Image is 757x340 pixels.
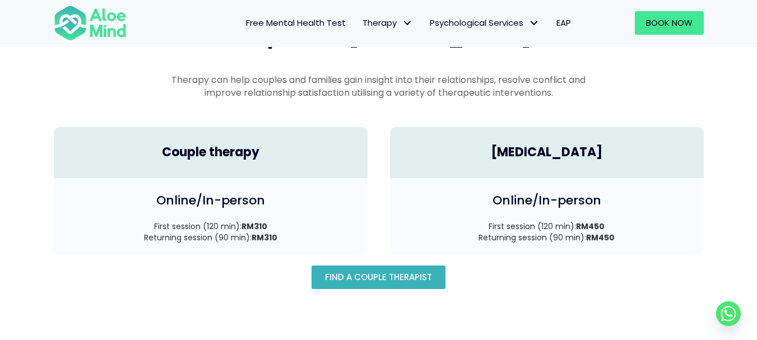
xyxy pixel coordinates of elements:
[168,73,589,99] p: Therapy can help couples and families gain insight into their relationships, resolve conflict and...
[556,17,571,29] span: EAP
[65,144,356,161] h4: Couple therapy
[363,17,413,29] span: Therapy
[526,15,542,31] span: Psychological Services: submenu
[548,11,579,35] a: EAP
[400,15,416,31] span: Therapy: submenu
[246,17,346,29] span: Free Mental Health Test
[65,192,356,209] h4: Online/In-person
[401,192,693,209] h4: Online/In-person
[65,221,356,244] p: First session (120 min): Returning session (90 min):
[238,11,354,35] a: Free Mental Health Test
[401,221,693,244] p: First session (120 min): Returning session (90 min):
[401,144,693,161] h4: [MEDICAL_DATA]
[716,301,741,326] a: Whatsapp
[54,4,127,41] img: Aloe mind Logo
[430,17,540,29] span: Psychological Services
[354,11,421,35] a: TherapyTherapy: submenu
[646,17,693,29] span: Book Now
[421,11,548,35] a: Psychological ServicesPsychological Services: submenu
[576,221,605,232] strong: RM450
[635,11,704,35] a: Book Now
[141,11,579,35] nav: Menu
[325,271,432,283] span: Find A Couple Therapist
[242,221,267,232] strong: RM310
[252,232,277,243] strong: RM310
[586,232,615,243] strong: RM450
[312,266,445,289] a: Find A Couple Therapist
